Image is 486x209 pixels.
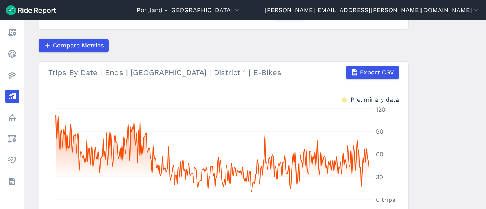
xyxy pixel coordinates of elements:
div: Trips By Date | Ends | [GEOGRAPHIC_DATA] | District 1 | E-Bikes [48,66,399,79]
div: Preliminary data [350,95,399,103]
tspan: 30 [376,173,383,181]
a: Areas [5,132,19,146]
tspan: 90 [376,128,383,135]
button: Compare Metrics [39,39,109,52]
a: Analyze [5,90,19,103]
button: Export CSV [346,66,399,79]
a: Health [5,153,19,167]
a: Datasets [5,174,19,188]
a: Heatmaps [5,68,19,82]
button: Portland - [GEOGRAPHIC_DATA] [137,6,241,15]
span: Export CSV [360,68,394,77]
span: Compare Metrics [53,41,104,50]
a: Policy [5,111,19,124]
tspan: 0 trips [376,196,395,203]
img: Ride Report [6,5,56,15]
tspan: 60 [376,151,383,158]
button: [PERSON_NAME][EMAIL_ADDRESS][PERSON_NAME][DOMAIN_NAME] [265,6,480,15]
tspan: 120 [376,106,385,113]
a: Realtime [5,47,19,61]
a: Report [5,26,19,39]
